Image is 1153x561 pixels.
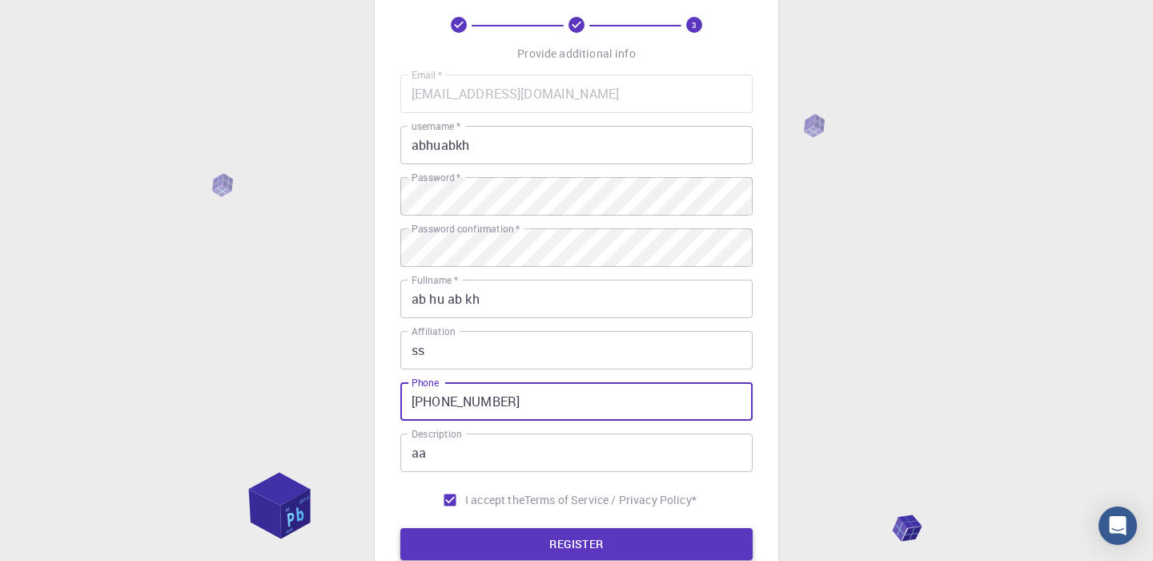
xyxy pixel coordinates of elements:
span: I accept the [465,492,524,508]
label: Description [412,427,462,441]
text: 3 [692,19,697,30]
div: Open Intercom Messenger [1099,507,1137,545]
label: Fullname [412,273,458,287]
a: Terms of Service / Privacy Policy* [524,492,697,508]
label: Phone [412,376,439,389]
label: Password [412,171,460,184]
label: Affiliation [412,325,455,338]
button: REGISTER [400,528,753,560]
label: Email [412,68,442,82]
label: Password confirmation [412,222,520,236]
p: Provide additional info [517,46,635,62]
label: username [412,119,460,133]
p: Terms of Service / Privacy Policy * [524,492,697,508]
